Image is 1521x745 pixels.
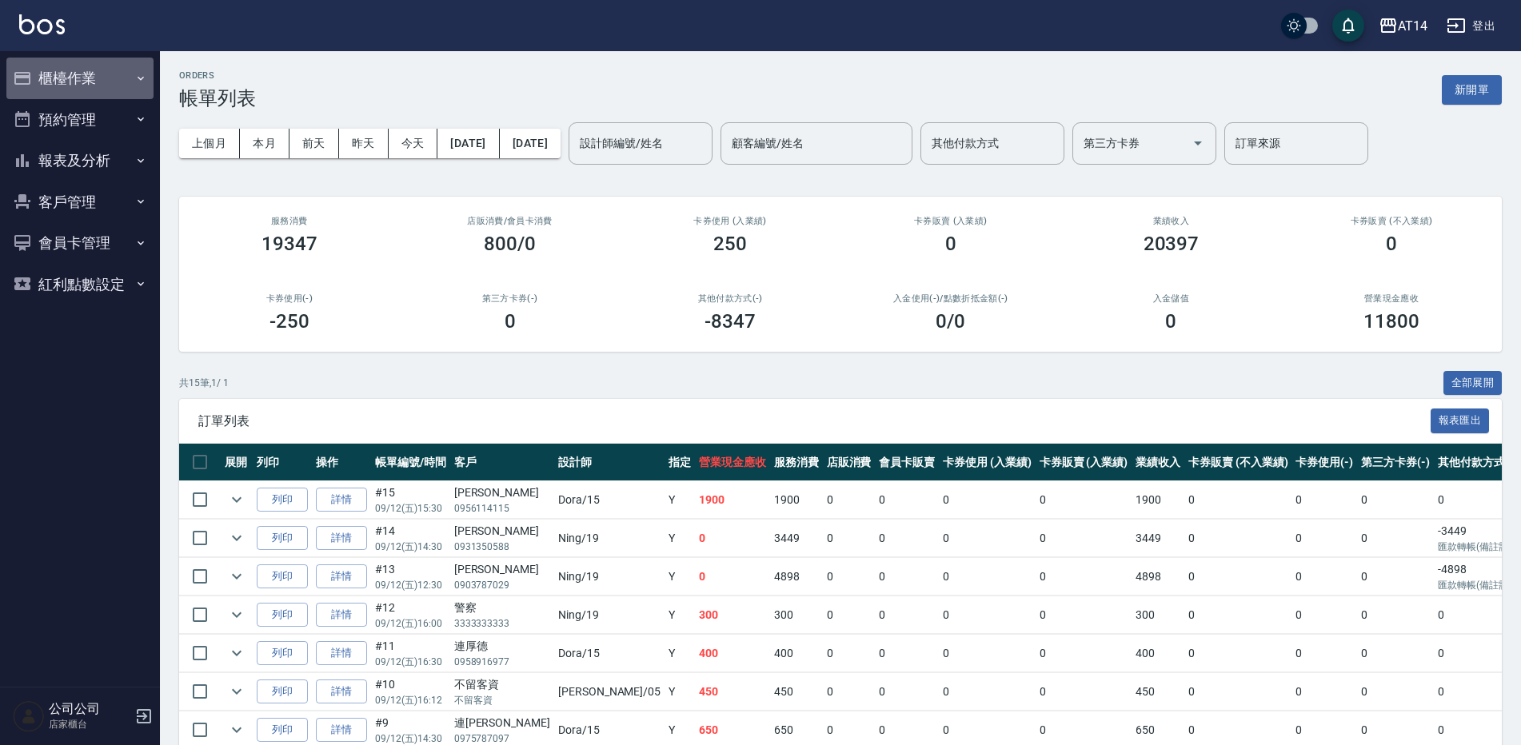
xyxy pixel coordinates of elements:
[225,564,249,588] button: expand row
[665,520,695,557] td: Y
[13,700,45,732] img: Person
[823,558,876,596] td: 0
[257,488,308,512] button: 列印
[1132,444,1184,481] th: 業績收入
[225,718,249,742] button: expand row
[554,635,665,672] td: Dora /15
[1291,596,1357,634] td: 0
[1132,673,1184,711] td: 450
[554,481,665,519] td: Dora /15
[371,596,450,634] td: #12
[770,520,823,557] td: 3449
[639,216,821,226] h2: 卡券使用 (入業績)
[1165,310,1176,333] h3: 0
[198,216,381,226] h3: 服務消費
[225,603,249,627] button: expand row
[1036,520,1132,557] td: 0
[454,676,550,693] div: 不留客資
[1291,520,1357,557] td: 0
[371,635,450,672] td: #11
[179,376,229,390] p: 共 15 筆, 1 / 1
[1184,596,1291,634] td: 0
[454,561,550,578] div: [PERSON_NAME]
[1291,444,1357,481] th: 卡券使用(-)
[1080,293,1263,304] h2: 入金儲值
[179,129,240,158] button: 上個月
[257,679,308,704] button: 列印
[939,520,1036,557] td: 0
[454,693,550,707] p: 不留客資
[316,564,367,589] a: 詳情
[665,596,695,634] td: Y
[713,233,747,255] h3: 250
[770,596,823,634] td: 300
[375,655,446,669] p: 09/12 (五) 16:30
[695,635,770,672] td: 400
[695,558,770,596] td: 0
[316,603,367,627] a: 詳情
[1184,520,1291,557] td: 0
[6,99,154,141] button: 預約管理
[1036,558,1132,596] td: 0
[375,578,446,592] p: 09/12 (五) 12:30
[454,715,550,731] div: 連[PERSON_NAME]
[554,558,665,596] td: Ning /19
[505,310,516,333] h3: 0
[316,526,367,551] a: 詳情
[1132,481,1184,519] td: 1900
[1184,444,1291,481] th: 卡券販賣 (不入業績)
[695,673,770,711] td: 450
[705,310,756,333] h3: -8347
[316,641,367,666] a: 詳情
[695,481,770,519] td: 1900
[6,181,154,223] button: 客戶管理
[1443,371,1503,396] button: 全部展開
[240,129,289,158] button: 本月
[339,129,389,158] button: 昨天
[770,444,823,481] th: 服務消費
[179,87,256,110] h3: 帳單列表
[1291,635,1357,672] td: 0
[257,526,308,551] button: 列印
[665,673,695,711] td: Y
[454,523,550,540] div: [PERSON_NAME]
[939,558,1036,596] td: 0
[1357,481,1434,519] td: 0
[1357,444,1434,481] th: 第三方卡券(-)
[1184,635,1291,672] td: 0
[261,233,317,255] h3: 19347
[823,444,876,481] th: 店販消費
[770,481,823,519] td: 1900
[939,596,1036,634] td: 0
[939,673,1036,711] td: 0
[770,673,823,711] td: 450
[6,140,154,181] button: 報表及分析
[695,520,770,557] td: 0
[484,233,536,255] h3: 800/0
[371,520,450,557] td: #14
[225,526,249,550] button: expand row
[665,444,695,481] th: 指定
[454,638,550,655] div: 連厚德
[875,673,939,711] td: 0
[316,718,367,743] a: 詳情
[875,481,939,519] td: 0
[19,14,65,34] img: Logo
[1300,293,1483,304] h2: 營業現金應收
[554,444,665,481] th: 設計師
[875,596,939,634] td: 0
[1291,558,1357,596] td: 0
[375,693,446,707] p: 09/12 (五) 16:12
[695,596,770,634] td: 300
[1363,310,1419,333] h3: 11800
[1036,444,1132,481] th: 卡券販賣 (入業績)
[665,635,695,672] td: Y
[1357,558,1434,596] td: 0
[1357,596,1434,634] td: 0
[770,558,823,596] td: 4898
[1036,635,1132,672] td: 0
[1036,481,1132,519] td: 0
[554,520,665,557] td: Ning /19
[371,444,450,481] th: 帳單編號/時間
[823,673,876,711] td: 0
